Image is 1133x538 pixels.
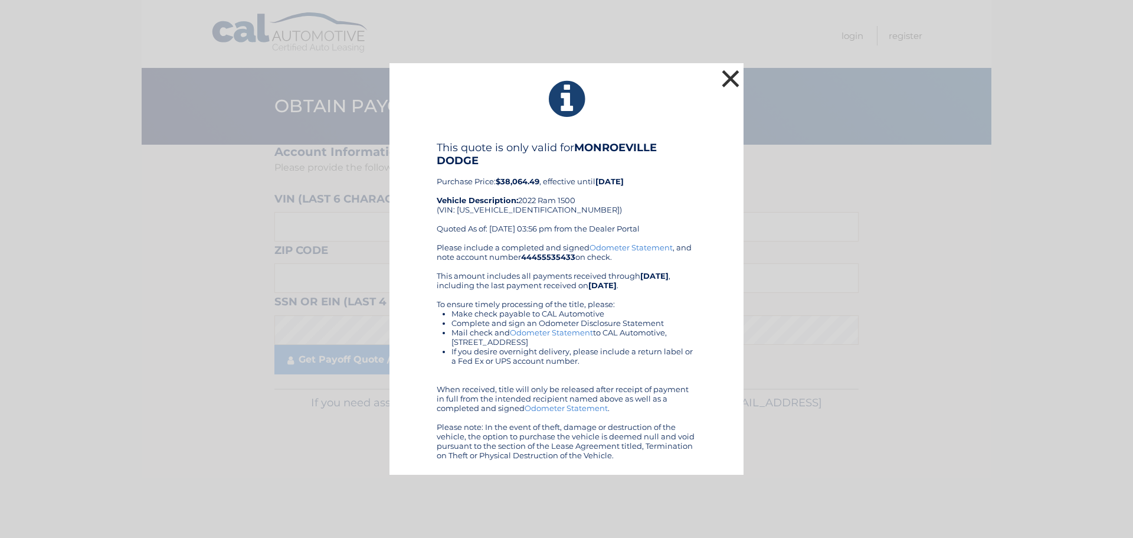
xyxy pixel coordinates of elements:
[451,328,696,347] li: Mail check and to CAL Automotive, [STREET_ADDRESS]
[437,141,696,167] h4: This quote is only valid for
[525,403,608,413] a: Odometer Statement
[521,252,575,262] b: 44455535433
[437,243,696,460] div: Please include a completed and signed , and note account number on check. This amount includes al...
[588,281,617,290] b: [DATE]
[496,177,539,186] b: $38,064.49
[590,243,673,252] a: Odometer Statement
[437,195,518,205] strong: Vehicle Description:
[595,177,624,186] b: [DATE]
[451,309,696,318] li: Make check payable to CAL Automotive
[451,347,696,366] li: If you desire overnight delivery, please include a return label or a Fed Ex or UPS account number.
[719,67,742,90] button: ×
[437,141,696,243] div: Purchase Price: , effective until 2022 Ram 1500 (VIN: [US_VEHICLE_IDENTIFICATION_NUMBER]) Quoted ...
[640,271,669,281] b: [DATE]
[451,318,696,328] li: Complete and sign an Odometer Disclosure Statement
[510,328,593,337] a: Odometer Statement
[437,141,657,167] b: MONROEVILLE DODGE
